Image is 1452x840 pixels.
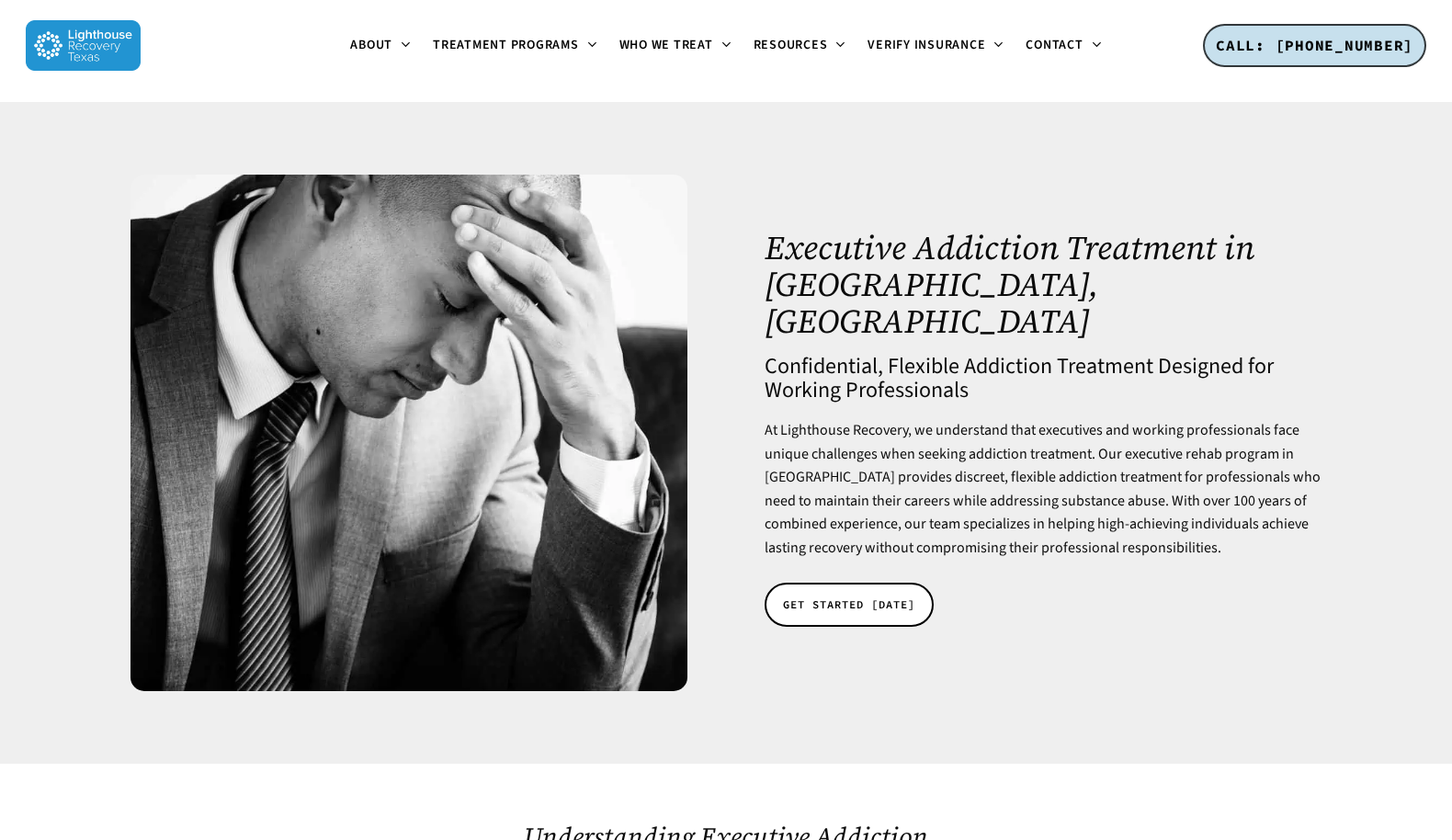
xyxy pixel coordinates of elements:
a: Verify Insurance [856,39,1015,53]
a: About [339,39,422,53]
span: Who We Treat [619,36,713,54]
span: Verify Insurance [868,36,985,54]
span: About [350,36,392,54]
img: A businessman suffering from fatigue and substance use [130,175,686,691]
span: CALL: [PHONE_NUMBER] [1216,36,1413,54]
a: CALL: [PHONE_NUMBER] [1203,24,1426,68]
span: At Lighthouse Recovery, we understand that executives and working professionals face unique chall... [765,420,1321,558]
span: Contact [1026,36,1083,54]
a: Who We Treat [608,39,743,53]
span: Resources [754,36,828,54]
a: Resources [743,39,857,53]
h4: Confidential, Flexible Addiction Treatment Designed for Working Professionals [765,355,1321,403]
h1: Executive Addiction Treatment in [GEOGRAPHIC_DATA], [GEOGRAPHIC_DATA] [765,230,1321,339]
img: Lighthouse Recovery Texas [26,20,141,71]
a: Treatment Programs [422,39,608,53]
span: GET STARTED [DATE] [783,596,915,614]
a: Contact [1015,39,1112,53]
a: GET STARTED [DATE] [765,583,934,627]
span: Treatment Programs [433,36,579,54]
